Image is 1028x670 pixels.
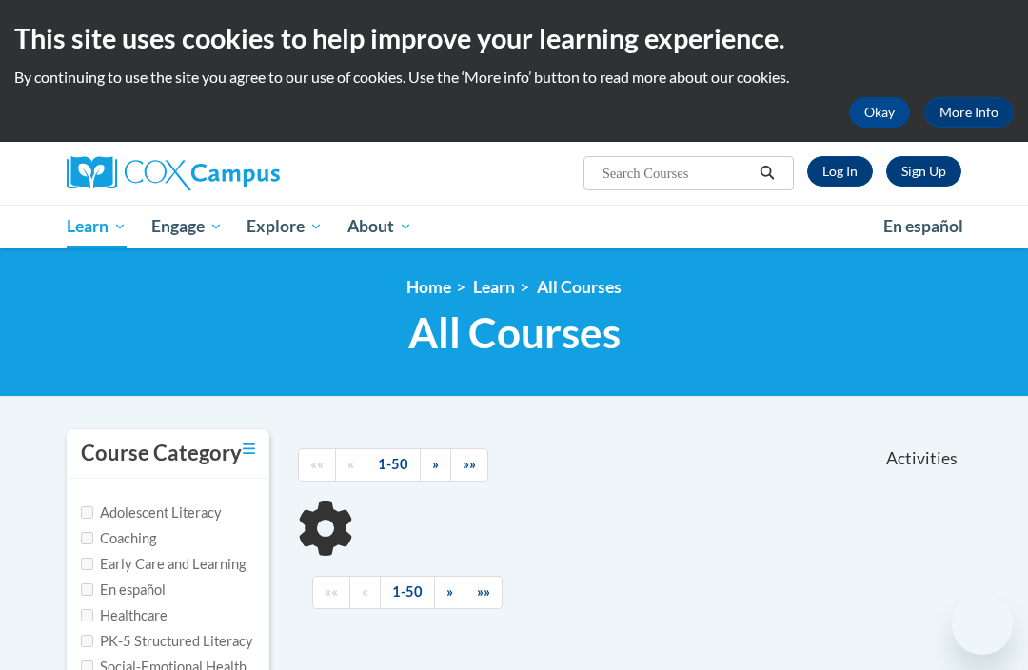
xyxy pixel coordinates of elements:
[247,215,323,238] span: Explore
[432,456,439,472] span: »
[81,502,222,523] label: Adolescent Literacy
[81,605,168,626] label: Healthcare
[312,576,350,609] a: Begining
[81,506,93,519] input: Checkbox for Options
[81,631,253,652] label: PK-5 Structured Literacy
[234,205,335,248] a: Explore
[347,215,412,238] span: About
[139,205,235,248] a: Engage
[450,448,488,482] a: End
[81,554,246,575] label: Early Care and Learning
[871,207,976,246] a: En español
[408,307,621,358] span: All Courses
[81,583,93,596] input: Checkbox for Options
[243,439,255,460] a: Toggle collapse
[924,97,1014,128] a: More Info
[601,162,753,185] input: Search Courses
[406,277,451,297] a: Home
[81,528,156,549] label: Coaching
[477,583,490,600] span: »»
[81,580,166,601] label: En español
[81,609,93,621] input: Checkbox for Options
[465,576,503,609] a: End
[14,67,1014,88] p: By continuing to use the site you agree to our use of cookies. Use the ‘More info’ button to read...
[446,583,453,600] span: »
[463,456,476,472] span: »»
[886,156,961,187] a: Register
[67,156,346,190] a: Cox Campus
[54,205,139,248] a: Learn
[849,97,910,128] button: Okay
[420,448,451,482] a: Next
[380,576,435,609] a: 1-50
[298,448,336,482] a: Begining
[347,456,354,472] span: «
[325,583,338,600] span: ««
[14,19,1014,57] h2: This site uses cookies to help improve your learning experience.
[753,162,781,185] button: Search
[434,576,465,609] a: Next
[67,215,127,238] span: Learn
[81,439,242,468] h3: Course Category
[67,156,280,190] img: Cox Campus
[151,215,223,238] span: Engage
[473,277,515,297] a: Learn
[335,205,425,248] a: About
[52,205,976,248] div: Main menu
[81,532,93,544] input: Checkbox for Options
[81,635,93,647] input: Checkbox for Options
[349,576,381,609] a: Previous
[886,448,958,469] span: Activities
[883,216,963,236] span: En español
[335,448,366,482] a: Previous
[81,558,93,570] input: Checkbox for Options
[952,594,1013,655] iframe: Button to launch messaging window
[310,456,324,472] span: ««
[807,156,873,187] a: Log In
[366,448,421,482] a: 1-50
[537,277,622,297] a: All Courses
[362,583,368,600] span: «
